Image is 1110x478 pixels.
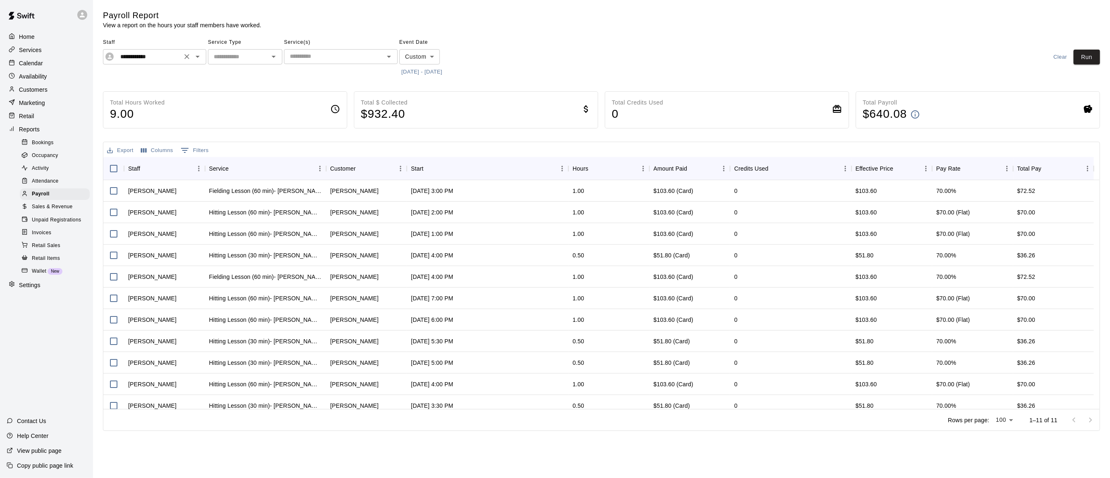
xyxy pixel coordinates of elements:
[209,251,322,259] div: Hitting Lesson (30 min)- Eric Opelski
[20,176,90,187] div: Attendance
[1029,416,1057,424] p: 1–11 of 11
[852,331,933,352] div: $51.80
[654,294,693,302] div: $103.60 (Card)
[1017,402,1036,410] div: $36.26
[192,51,203,62] button: Open
[32,139,54,147] span: Bookings
[128,337,177,345] div: Eric Opelski
[383,51,395,62] button: Open
[637,162,649,175] button: Menu
[734,230,738,238] div: 0
[7,97,86,109] a: Marketing
[229,163,240,174] button: Sort
[20,227,90,239] div: Invoices
[128,157,140,180] div: Staff
[573,157,588,180] div: Hours
[7,110,86,122] a: Retail
[411,380,453,388] div: Aug 11, 2025, 4:00 PM
[920,162,932,175] button: Menu
[20,266,90,277] div: WalletNew
[7,57,86,69] a: Calendar
[179,144,211,157] button: Show filters
[649,157,730,180] div: Amount Paid
[1074,50,1100,65] button: Run
[32,152,58,160] span: Occupancy
[128,187,177,195] div: Eric Opelski
[205,157,326,180] div: Service
[730,157,851,180] div: Credits Used
[20,150,90,162] div: Occupancy
[1017,359,1036,367] div: $36.26
[573,273,584,281] div: 1.00
[128,294,177,302] div: Eric Opelski
[128,359,177,367] div: Eric Opelski
[7,279,86,291] div: Settings
[852,373,933,395] div: $103.60
[124,157,205,180] div: Staff
[411,230,453,238] div: Aug 14, 2025, 1:00 PM
[573,294,584,302] div: 1.00
[718,162,730,175] button: Menu
[573,402,584,410] div: 0.50
[654,230,693,238] div: $103.60 (Card)
[1017,208,1036,216] div: $70.00
[361,98,408,107] p: Total $ Collected
[407,157,568,180] div: Start
[961,163,972,174] button: Sort
[993,414,1016,426] div: 100
[654,157,687,180] div: Amount Paid
[19,72,47,81] p: Availability
[687,163,699,174] button: Sort
[20,253,90,264] div: Retail Items
[734,359,738,367] div: 0
[654,273,693,281] div: $103.60 (Card)
[32,229,51,237] span: Invoices
[209,208,322,216] div: Hitting Lesson (60 min)- Eric Opelski
[936,208,970,216] div: $70.00 (Flat)
[734,208,738,216] div: 0
[411,359,453,367] div: Aug 11, 2025, 5:00 PM
[936,187,956,195] div: 70.00%
[7,83,86,96] div: Customers
[19,112,34,120] p: Retail
[573,251,584,259] div: 0.50
[734,402,738,410] div: 0
[936,157,961,180] div: Pay Rate
[1017,187,1036,195] div: $72.52
[268,51,279,62] button: Open
[856,157,893,180] div: Effective Price
[193,162,205,175] button: Menu
[734,316,738,324] div: 0
[20,226,93,239] a: Invoices
[209,294,322,302] div: Hitting Lesson (60 min)- Eric Opelski
[209,273,322,281] div: Fielding Lesson (60 min)- Eric Opelski
[20,214,90,226] div: Unpaid Registrations
[852,157,933,180] div: Effective Price
[839,162,852,175] button: Menu
[852,352,933,373] div: $51.80
[399,49,440,64] div: Custom
[654,402,690,410] div: $51.80 (Card)
[103,21,261,29] p: View a report on the hours your staff members have worked.
[330,294,379,302] div: Brian Weakland
[19,46,42,54] p: Services
[7,31,86,43] div: Home
[411,157,423,180] div: Start
[863,98,920,107] p: Total Payroll
[411,251,453,259] div: Aug 13, 2025, 4:00 PM
[19,99,45,107] p: Marketing
[1017,337,1036,345] div: $36.26
[19,281,41,289] p: Settings
[330,208,379,216] div: Alison Capp
[19,125,40,133] p: Reports
[128,316,177,324] div: Eric Opelski
[361,107,408,121] h4: $ 932.40
[20,175,93,188] a: Attendance
[19,86,48,94] p: Customers
[20,136,93,149] a: Bookings
[734,337,738,345] div: 0
[330,187,379,195] div: Christine Volosin
[7,70,86,83] a: Availability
